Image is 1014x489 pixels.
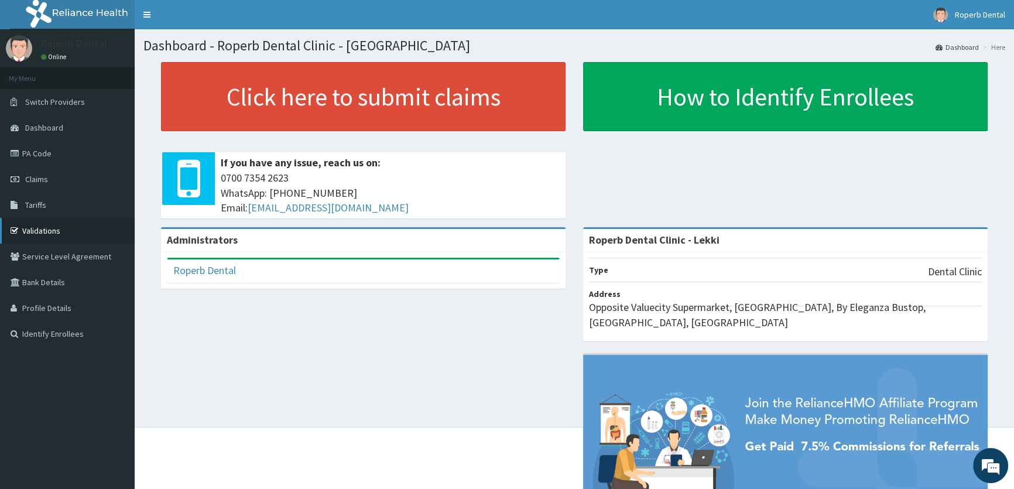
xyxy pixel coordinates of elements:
b: Type [589,265,608,275]
img: d_794563401_company_1708531726252_794563401 [22,59,47,88]
div: Chat with us now [61,66,197,81]
span: 0700 7354 2623 WhatsApp: [PHONE_NUMBER] Email: [221,170,560,216]
img: User Image [6,35,32,61]
strong: Roperb Dental Clinic - Lekki [589,233,720,247]
a: Click here to submit claims [161,62,566,131]
li: Here [980,42,1005,52]
p: Dental Clinic [928,264,982,279]
span: Roperb Dental [955,9,1005,20]
p: Roperb Dental [41,38,107,49]
div: Minimize live chat window [192,6,220,34]
span: Tariffs [25,200,46,210]
img: User Image [933,8,948,22]
a: [EMAIL_ADDRESS][DOMAIN_NAME] [248,201,409,214]
a: How to Identify Enrollees [583,62,988,131]
span: Claims [25,174,48,184]
b: Address [589,289,621,299]
a: Dashboard [936,42,979,52]
b: Administrators [167,233,238,247]
p: Opposite Valuecity Supermarket, [GEOGRAPHIC_DATA], By Eleganza Bustop, [GEOGRAPHIC_DATA], [GEOGRA... [589,300,982,330]
span: We're online! [68,148,162,266]
span: Dashboard [25,122,63,133]
span: Switch Providers [25,97,85,107]
h1: Dashboard - Roperb Dental Clinic - [GEOGRAPHIC_DATA] [143,38,1005,53]
a: Online [41,53,69,61]
a: Roperb Dental [173,264,236,277]
textarea: Type your message and hit 'Enter' [6,320,223,361]
b: If you have any issue, reach us on: [221,156,381,169]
